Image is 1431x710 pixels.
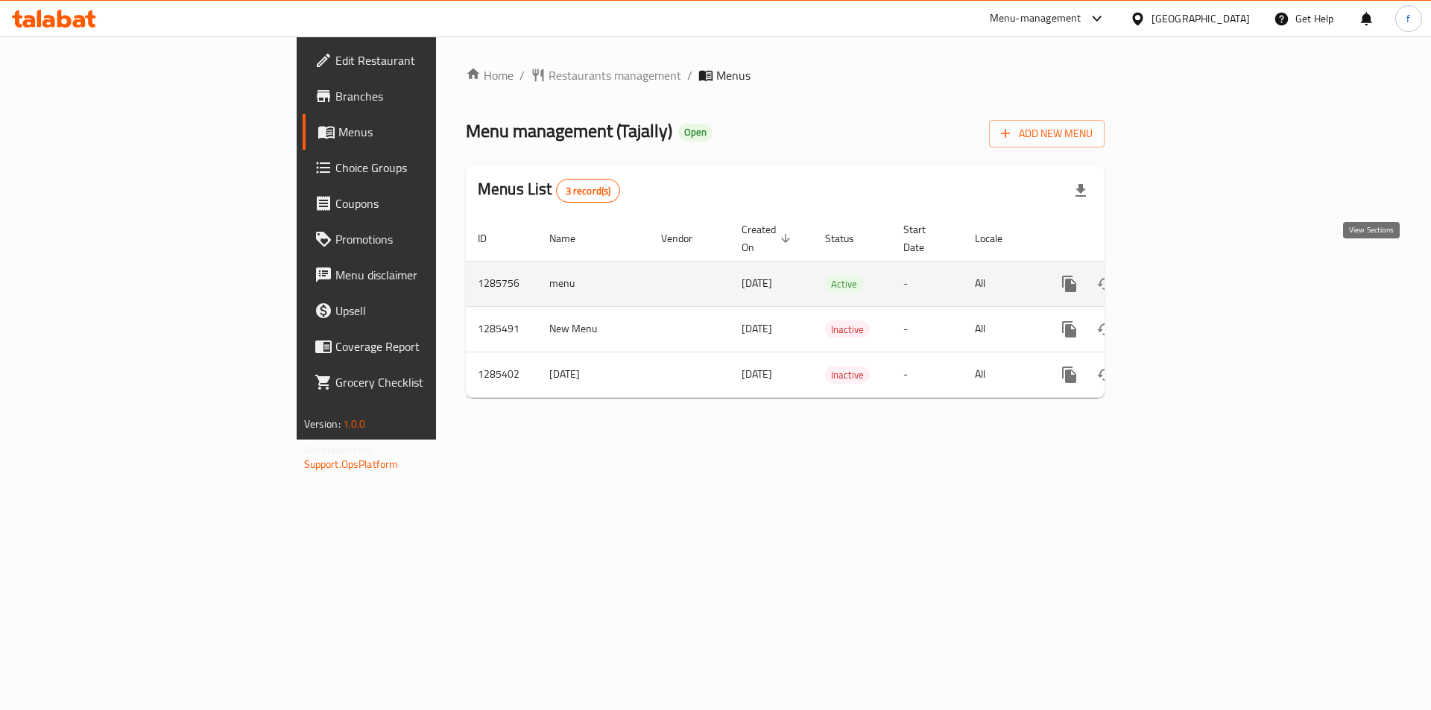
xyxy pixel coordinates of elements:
span: Status [825,229,874,247]
span: Inactive [825,321,870,338]
td: - [891,261,963,306]
td: New Menu [537,306,649,352]
span: Coverage Report [335,337,524,355]
span: f [1406,10,1410,27]
div: [GEOGRAPHIC_DATA] [1152,10,1250,27]
a: Edit Restaurant [303,42,536,78]
button: more [1052,311,1087,347]
span: Coupons [335,194,524,212]
div: Open [678,124,713,142]
span: Inactive [825,367,870,384]
span: [DATE] [742,273,772,293]
td: All [963,352,1040,397]
div: Inactive [825,366,870,384]
td: - [891,306,963,352]
span: [DATE] [742,364,772,384]
div: Export file [1063,173,1099,209]
span: Branches [335,87,524,105]
a: Coupons [303,186,536,221]
td: All [963,306,1040,352]
td: [DATE] [537,352,649,397]
a: Choice Groups [303,150,536,186]
button: Add New Menu [989,120,1105,148]
th: Actions [1040,216,1207,262]
nav: breadcrumb [466,66,1105,84]
button: Change Status [1087,357,1123,393]
div: Active [825,275,863,293]
a: Support.OpsPlatform [304,454,399,474]
span: Add New Menu [1001,124,1093,143]
span: 1.0.0 [343,414,366,434]
span: Upsell [335,302,524,320]
span: Choice Groups [335,159,524,177]
a: Grocery Checklist [303,364,536,400]
span: Menus [716,66,751,84]
span: Version: [304,414,341,434]
span: Open [678,126,713,139]
span: Active [825,276,863,293]
a: Restaurants management [531,66,681,84]
a: Branches [303,78,536,114]
a: Coverage Report [303,329,536,364]
span: Restaurants management [549,66,681,84]
span: Menu management ( Tajally ) [466,114,672,148]
span: Get support on: [304,440,373,459]
a: Upsell [303,293,536,329]
button: more [1052,357,1087,393]
td: menu [537,261,649,306]
span: ID [478,229,506,247]
span: Edit Restaurant [335,51,524,69]
td: All [963,261,1040,306]
button: Change Status [1087,311,1123,347]
span: Vendor [661,229,712,247]
button: more [1052,266,1087,302]
a: Menu disclaimer [303,257,536,293]
li: / [687,66,692,84]
a: Promotions [303,221,536,257]
span: Grocery Checklist [335,373,524,391]
span: [DATE] [742,319,772,338]
span: Menu disclaimer [335,266,524,284]
a: Menus [303,114,536,150]
td: - [891,352,963,397]
span: 3 record(s) [557,184,620,198]
span: Created On [742,221,795,256]
span: Promotions [335,230,524,248]
span: Name [549,229,595,247]
div: Menu-management [990,10,1081,28]
h2: Menus List [478,178,620,203]
span: Start Date [903,221,945,256]
table: enhanced table [466,216,1207,398]
span: Menus [338,123,524,141]
span: Locale [975,229,1022,247]
div: Total records count [556,179,621,203]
